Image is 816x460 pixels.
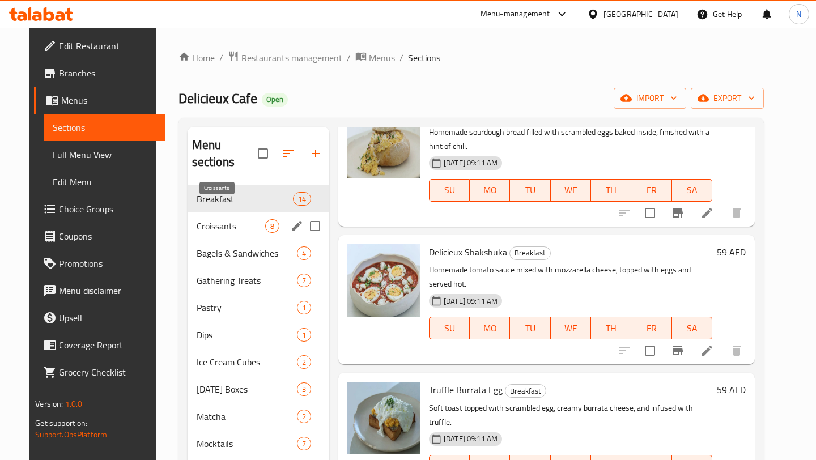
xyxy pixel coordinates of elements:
a: Branches [34,59,165,87]
div: [GEOGRAPHIC_DATA] [603,8,678,20]
span: FR [636,182,667,198]
span: Coverage Report [59,338,156,352]
span: Croissants [197,219,265,233]
span: Menu disclaimer [59,284,156,297]
span: Menus [61,93,156,107]
div: Menu-management [481,7,550,21]
span: Open [262,95,288,104]
button: SU [429,317,470,339]
button: delete [723,199,750,227]
button: TH [591,179,631,202]
span: Restaurants management [241,51,342,65]
a: Home [178,51,215,65]
span: WE [555,182,586,198]
span: SU [434,320,465,337]
span: Dips [197,328,297,342]
div: Open [262,93,288,107]
span: SU [434,182,465,198]
span: MO [474,320,505,337]
button: MO [470,317,510,339]
button: WE [551,179,591,202]
li: / [347,51,351,65]
button: MO [470,179,510,202]
span: 1 [297,303,311,313]
span: MO [474,182,505,198]
span: Gathering Treats [197,274,297,287]
button: edit [288,218,305,235]
span: Ice Cream Cubes [197,355,297,369]
span: 7 [297,275,311,286]
span: Upsell [59,311,156,325]
a: Upsell [34,304,165,331]
span: Select all sections [251,142,275,165]
span: Full Menu View [53,148,156,161]
span: Edit Menu [53,175,156,189]
span: 2 [297,411,311,422]
a: Support.OpsPlatform [35,427,107,442]
span: Choice Groups [59,202,156,216]
span: Branches [59,66,156,80]
button: TU [510,317,550,339]
button: TH [591,317,631,339]
button: import [614,88,686,109]
span: 1.0.0 [65,397,82,411]
h2: Menu sections [192,137,258,171]
span: [DATE] Boxes [197,382,297,396]
span: N [796,8,801,20]
span: Sections [408,51,440,65]
div: [DATE] Boxes3 [188,376,329,403]
li: / [399,51,403,65]
span: Get support on: [35,416,87,431]
a: Coverage Report [34,331,165,359]
p: Soft toast topped with scrambled egg, creamy burrata cheese, and infused with truffle. [429,401,712,429]
a: Coupons [34,223,165,250]
span: Promotions [59,257,156,270]
span: export [700,91,755,105]
span: TH [596,320,627,337]
span: 4 [297,248,311,259]
div: Matcha2 [188,403,329,430]
span: Matcha [197,410,297,423]
a: Promotions [34,250,165,277]
div: items [297,410,311,423]
div: items [297,246,311,260]
button: export [691,88,764,109]
span: 3 [297,384,311,395]
span: Version: [35,397,63,411]
span: 2 [297,357,311,368]
p: Homemade tomato sauce mixed with mozzarella cheese, topped with eggs and served hot. [429,263,712,291]
li: / [219,51,223,65]
a: Edit menu item [700,206,714,220]
div: items [297,301,311,314]
div: Breakfast [197,192,293,206]
span: [DATE] 09:11 AM [439,157,502,168]
a: Sections [44,114,165,141]
img: Delicieux Shakshuka [347,244,420,317]
span: Breakfast [505,385,546,398]
span: WE [555,320,586,337]
span: Grocery Checklist [59,365,156,379]
button: WE [551,317,591,339]
div: Bagels & Sandwiches4 [188,240,329,267]
div: Breakfast [505,384,546,398]
div: Croissants8edit [188,212,329,240]
a: Full Menu View [44,141,165,168]
span: Pastry [197,301,297,314]
span: 8 [266,221,279,232]
button: delete [723,337,750,364]
button: Branch-specific-item [664,199,691,227]
span: import [623,91,677,105]
button: FR [631,179,671,202]
span: Delicieux Cafe [178,86,257,111]
div: Pastry1 [188,294,329,321]
span: TU [515,182,546,198]
button: Branch-specific-item [664,337,691,364]
a: Choice Groups [34,195,165,223]
span: Truffle Burrata Egg [429,381,503,398]
div: items [293,192,311,206]
span: Select to update [638,201,662,225]
button: FR [631,317,671,339]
